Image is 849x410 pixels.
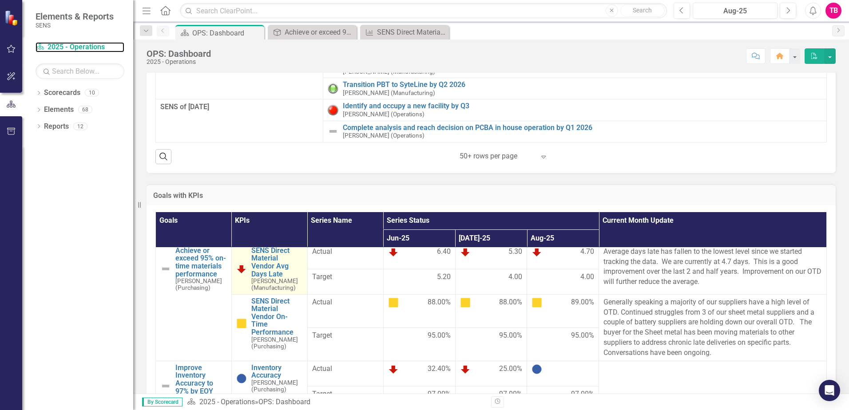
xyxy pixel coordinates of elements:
small: [PERSON_NAME] (Purchasing) [251,336,303,350]
button: Search [620,4,665,17]
td: Double-Click to Edit Right Click for Context Menu [323,78,827,99]
a: 2025 - Operations [199,398,255,406]
span: 95.00% [428,331,451,341]
td: Double-Click to Edit [455,294,527,327]
td: Double-Click to Edit [383,244,455,269]
a: SENS Direct Material Vendor On-Time Performance [362,27,447,38]
img: Below Target [532,247,542,257]
td: Double-Click to Edit [383,269,455,294]
span: 25.00% [499,364,522,375]
div: 12 [73,122,87,130]
img: Not Defined [160,264,171,274]
span: 4.00 [580,272,594,282]
a: Reports [44,122,69,132]
span: 5.30 [508,247,522,257]
td: Double-Click to Edit Right Click for Context Menu [231,294,307,361]
button: TB [825,3,841,19]
td: Double-Click to Edit [455,361,527,386]
td: Double-Click to Edit Right Click for Context Menu [323,99,827,121]
span: 95.00% [499,331,522,341]
img: At Risk [236,318,247,329]
td: Double-Click to Edit Right Click for Context Menu [231,244,307,294]
td: Double-Click to Edit [527,269,599,294]
span: 5.20 [437,272,451,282]
div: OPS: Dashboard [147,49,211,59]
span: Target [312,272,379,282]
img: Below Target [388,247,399,257]
img: Red: Critical Issues/Off-Track [328,105,338,115]
span: By Scorecard [142,398,182,406]
a: Complete analysis and reach decision on PCBA in house operation by Q1 2026 [343,124,822,132]
span: 97.00% [499,389,522,399]
div: Aug-25 [696,6,774,16]
small: [PERSON_NAME] (Operations) [343,132,424,139]
small: [PERSON_NAME] (Manufacturing) [343,90,435,96]
input: Search Below... [36,63,124,79]
img: Below Target [460,247,471,257]
a: Transition PBT to SyteLine by Q2 2026 [343,81,822,89]
td: Double-Click to Edit Right Click for Context Menu [323,121,827,142]
div: 10 [85,89,99,97]
img: At Risk [532,297,542,308]
span: 97.00% [428,389,451,399]
span: Actual [312,247,379,257]
span: Target [312,331,379,341]
small: [PERSON_NAME] (Manufacturing) [343,68,435,75]
span: 89.00% [571,297,594,308]
span: 32.40% [428,364,451,375]
td: Double-Click to Edit [383,361,455,386]
span: SENS of [DATE] [160,102,318,112]
div: » [187,397,484,407]
small: [PERSON_NAME] (Operations) [343,111,424,118]
img: Below Target [236,264,247,274]
img: No Information [532,364,542,375]
div: OPS: Dashboard [192,28,262,39]
span: 4.00 [508,272,522,282]
span: Actual [312,297,379,307]
div: 2025 - Operations [147,59,211,65]
span: 4.70 [580,247,594,257]
span: Elements & Reports [36,11,114,22]
td: Double-Click to Edit [599,294,827,361]
small: SENS [36,22,114,29]
span: 88.00% [499,297,522,308]
span: 95.00% [571,331,594,341]
a: SENS Direct Material Vendor Avg Days Late [251,247,303,278]
p: Average days late has fallen to the lowest level since we started tracking the data. We are curre... [603,247,822,287]
img: No Information [236,373,247,384]
a: Improve Inventory Accuracy to 97% by EOY [175,364,227,395]
td: Double-Click to Edit [455,327,527,361]
td: Double-Click to Edit [383,294,455,327]
img: Green: On Track [328,83,338,94]
td: Double-Click to Edit [383,327,455,361]
span: 6.40 [437,247,451,257]
small: [PERSON_NAME] (Purchasing) [175,278,227,291]
button: Aug-25 [693,3,778,19]
div: SENS Direct Material Vendor On-Time Performance [377,27,447,38]
a: SENS Direct Material Vendor On-Time Performance [251,297,303,336]
span: Target [312,389,379,399]
a: Achieve or exceed 95% on-time materials performance [270,27,354,38]
small: [PERSON_NAME] (Manufacturing) [251,278,303,291]
div: Open Intercom Messenger [819,380,840,401]
td: Double-Click to Edit [455,244,527,269]
span: Search [633,7,652,14]
span: Actual [312,364,379,374]
img: Below Target [388,364,399,375]
img: ClearPoint Strategy [4,10,20,26]
img: Not Defined [328,126,338,137]
a: Inventory Accuracy [251,364,303,379]
h3: Goals with KPIs [153,192,829,200]
td: Double-Click to Edit [527,294,599,327]
a: Scorecards [44,88,80,98]
img: Not Defined [160,381,171,391]
a: 2025 - Operations [36,42,124,52]
p: Generally speaking a majority of our suppliers have a high level of OTD. Continued struggles from... [603,297,822,358]
span: 88.00% [428,297,451,308]
td: Double-Click to Edit [455,269,527,294]
td: Double-Click to Edit [527,244,599,269]
input: Search ClearPoint... [180,3,667,19]
a: Achieve or exceed 95% on-time materials performance [175,247,227,278]
td: Double-Click to Edit Right Click for Context Menu [156,244,232,361]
